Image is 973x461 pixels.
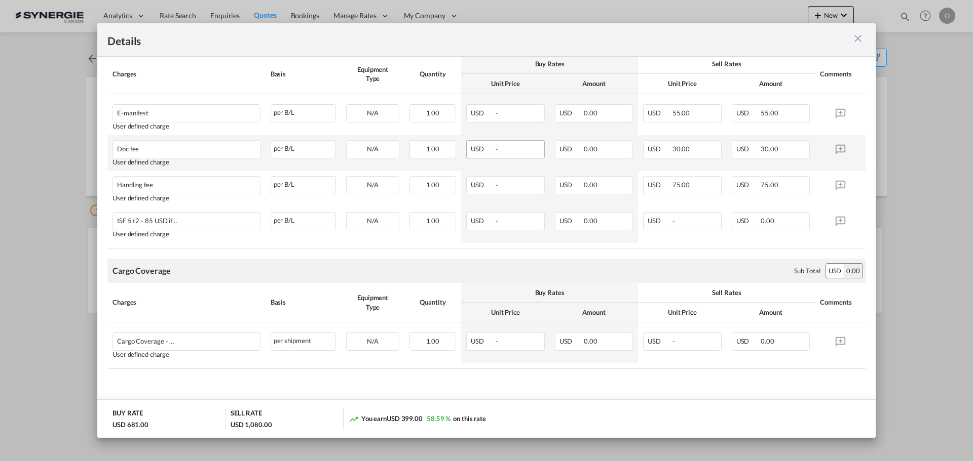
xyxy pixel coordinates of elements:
[113,298,260,307] div: Charges
[727,303,815,322] th: Amount
[496,217,498,225] span: -
[461,74,550,94] th: Unit Price
[648,145,671,153] span: USD
[117,141,221,153] div: Doc fee
[672,217,675,225] span: -
[349,414,486,425] div: You earn on this rate
[471,109,494,117] span: USD
[113,122,260,130] div: User defined charge
[367,145,379,153] span: N/A
[367,109,379,117] span: N/A
[117,177,221,189] div: Handling fee
[559,337,583,345] span: USD
[471,181,494,189] span: USD
[638,303,727,322] th: Unit Price
[409,298,456,307] div: Quantity
[736,337,760,345] span: USD
[584,337,597,345] span: 0.00
[117,105,221,117] div: E-manifest
[648,181,671,189] span: USD
[471,145,494,153] span: USD
[409,69,456,78] div: Quantity
[466,59,633,68] div: Buy Rates
[761,145,778,153] span: 30.00
[461,303,550,322] th: Unit Price
[471,337,494,345] span: USD
[761,337,774,345] span: 0.00
[426,217,440,225] span: 1.00
[231,408,262,420] div: SELL RATE
[113,420,148,429] div: USD 681.00
[672,145,690,153] span: 30.00
[727,74,815,94] th: Amount
[584,217,597,225] span: 0.00
[761,181,778,189] span: 75.00
[844,264,863,278] div: 0.00
[794,266,820,275] div: Sub Total
[10,94,199,102] strong: Automated Manifest System (AMS) - FOR US IMPORT ONLY
[113,265,171,276] div: Cargo Coverage
[496,337,498,345] span: -
[10,76,747,87] p: ---------------------------------------------------------------------
[117,213,221,225] div: ISF 5+2 - 85 USD if applicable
[113,408,143,420] div: BUY RATE
[10,27,747,69] p: Applicable if Synergie is responsible to submit Per E-manifest and per HBL Frob ACI filing: 50$ u...
[638,74,727,94] th: Unit Price
[736,217,760,225] span: USD
[584,109,597,117] span: 0.00
[643,59,810,68] div: Sell Rates
[852,32,864,45] md-icon: icon-close m-3 fg-AAA8AD cursor
[10,10,747,21] body: Editor, editor5
[815,283,866,322] th: Comments
[271,332,336,351] div: per shipment
[10,10,747,31] body: Editor, editor6
[231,420,272,429] div: USD 1,080.00
[113,69,260,78] div: Charges
[10,11,63,19] strong: E Manifest (ACI):
[648,337,671,345] span: USD
[559,109,583,117] span: USD
[496,109,498,117] span: -
[559,181,583,189] span: USD
[736,109,760,117] span: USD
[113,194,260,202] div: User defined charge
[826,264,844,278] div: USD
[672,337,675,345] span: -
[471,217,494,225] span: USD
[107,33,790,46] div: Details
[584,181,597,189] span: 0.00
[643,288,810,297] div: Sell Rates
[466,288,633,297] div: Buy Rates
[559,145,583,153] span: USD
[761,109,778,117] span: 55.00
[426,145,440,153] span: 1.00
[550,303,639,322] th: Amount
[113,351,260,358] div: User defined charge
[672,109,690,117] span: 55.00
[346,293,399,311] div: Equipment Type
[672,181,690,189] span: 75.00
[736,145,760,153] span: USD
[271,298,336,307] div: Basis
[426,181,440,189] span: 1.00
[271,176,336,194] div: per B/L
[761,217,774,225] span: 0.00
[550,74,639,94] th: Amount
[349,414,359,424] md-icon: icon-trending-up
[346,65,399,83] div: Equipment Type
[271,69,336,78] div: Basis
[367,217,379,225] span: N/A
[426,337,440,345] span: 1.00
[113,230,260,238] div: User defined charge
[271,212,336,230] div: per B/L
[496,145,498,153] span: -
[10,10,747,31] p: SHENZHEN KREXI REQUEST : [URL][DOMAIN_NAME] TRUCKERSANDHAR - 560+30%FSC + 70 RESERVATION FEES
[427,414,451,423] span: 58.59 %
[367,337,379,345] span: N/A
[584,145,597,153] span: 0.00
[271,140,336,158] div: per B/L
[648,109,671,117] span: USD
[113,158,260,166] div: User defined charge
[559,217,583,225] span: USD
[271,104,336,122] div: per B/L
